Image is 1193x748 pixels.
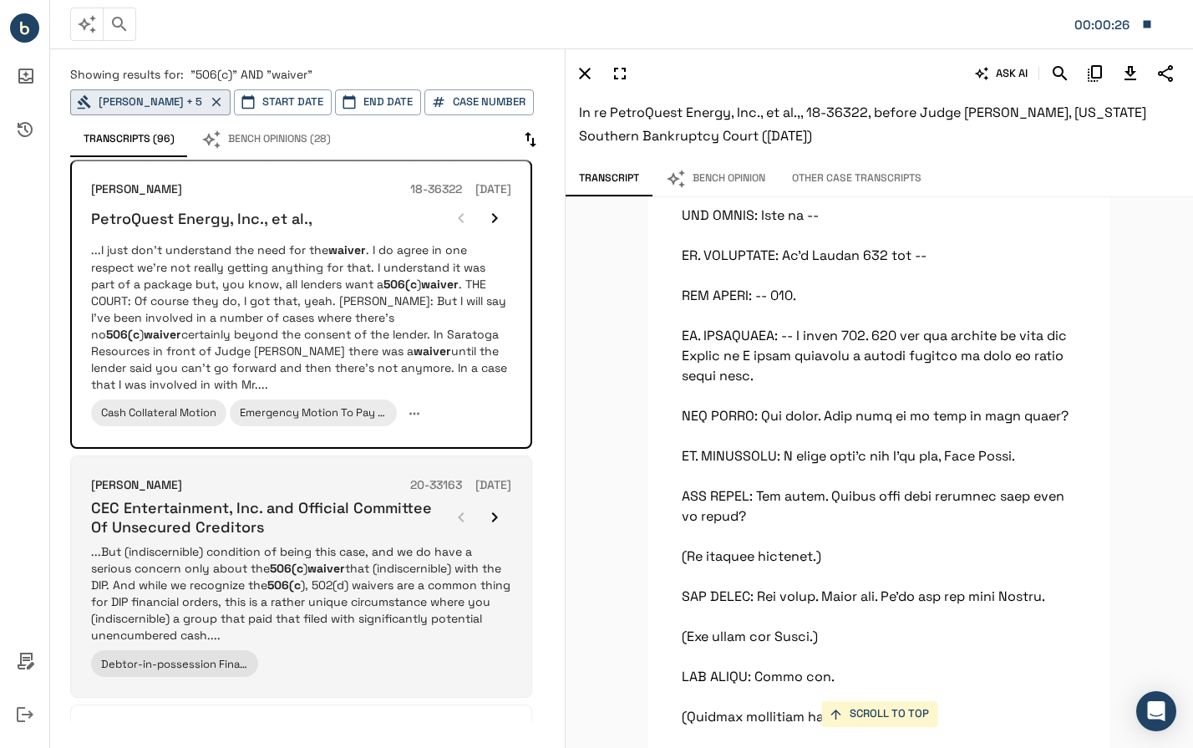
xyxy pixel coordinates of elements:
[421,277,459,292] em: waiver
[240,405,637,420] span: Emergency Motion To Pay Certain Prepetition Taxes And Related Obligations
[579,104,1146,145] span: In re PetroQuest Energy, Inc., et al.,, 18-36322, before Judge [PERSON_NAME], [US_STATE] Southern...
[821,701,937,727] button: SCROLL TO TOP
[779,161,935,196] button: Other Case Transcripts
[1066,7,1161,42] button: Matter: 48557/2
[410,476,462,495] h6: 20-33163
[307,561,345,576] em: waiver
[91,181,182,199] h6: [PERSON_NAME]
[475,181,511,199] h6: [DATE]
[91,242,511,392] p: ...I just don’t understand the need for the . I do agree in one respect we’re not really getting ...
[91,476,182,495] h6: [PERSON_NAME]
[101,405,216,420] span: Cash Collateral Motion
[70,89,231,115] button: [PERSON_NAME] + 5
[972,59,1032,88] button: ASK AI
[1151,59,1180,88] button: Share Transcript
[101,657,378,671] span: Debtor-in-possession Financing Agreement Approval
[1081,59,1109,88] button: Copy Citation
[424,89,534,115] button: Case Number
[91,725,182,744] h6: [PERSON_NAME]
[70,67,184,82] span: Showing results for:
[475,476,511,495] h6: [DATE]
[144,327,181,342] em: waiver
[106,327,140,342] em: 506(c
[383,277,417,292] em: 506(c
[652,161,779,196] button: Bench Opinion
[414,343,451,359] em: waiver
[328,242,366,257] em: waiver
[566,161,652,196] button: Transcript
[70,122,188,157] button: Transcripts (96)
[410,181,462,199] h6: 18-36322
[1074,14,1133,36] div: Matter: 48557/2
[1136,691,1176,731] div: Open Intercom Messenger
[188,122,344,157] button: Bench Opinions (28)
[91,543,511,644] p: ...But (indiscernible) condition of being this case, and we do have a serious concern only about ...
[1116,59,1145,88] button: Download Transcript
[267,578,301,593] em: 506(c
[270,561,303,576] em: 506(c
[190,67,312,82] span: "506(c)" AND "waiver"
[335,89,421,115] button: End Date
[1046,59,1074,88] button: Search
[91,498,444,537] h6: CEC Entertainment, Inc. and Official Committee Of Unsecured Creditors
[91,209,312,228] h6: PetroQuest Energy, Inc., et al.,
[411,725,462,744] h6: 16-31928
[234,89,332,115] button: Start Date
[475,725,511,744] h6: [DATE]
